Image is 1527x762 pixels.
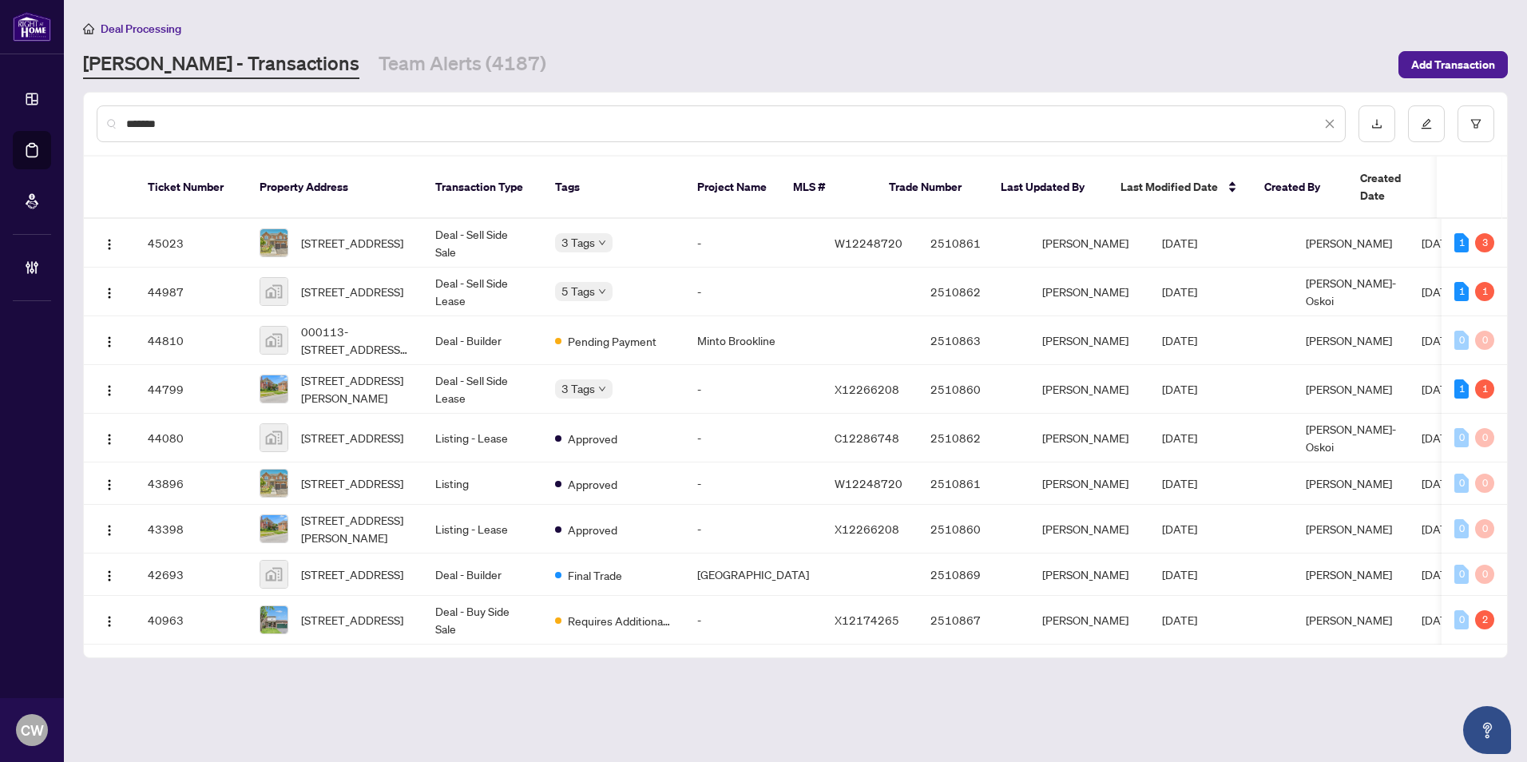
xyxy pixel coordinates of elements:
td: 44810 [135,316,247,365]
span: down [598,288,606,296]
img: Logo [103,615,116,628]
td: 42693 [135,554,247,596]
div: 0 [1454,474,1469,493]
td: 2510861 [918,462,1029,505]
td: Listing - Lease [422,414,542,462]
div: 1 [1454,379,1469,399]
td: - [684,596,822,645]
th: Project Name [684,157,780,219]
td: - [684,462,822,505]
span: edit [1421,118,1432,129]
span: [STREET_ADDRESS] [301,234,403,252]
img: thumbnail-img [260,327,288,354]
span: Last Modified Date [1120,178,1218,196]
td: 44987 [135,268,247,316]
span: [DATE] [1422,613,1457,627]
span: 000113-[STREET_ADDRESS][PERSON_NAME] [301,323,410,358]
img: thumbnail-img [260,229,288,256]
span: [STREET_ADDRESS] [301,474,403,492]
div: 0 [1475,428,1494,447]
span: [DATE] [1422,522,1457,536]
td: Deal - Sell Side Sale [422,219,542,268]
td: 2510861 [918,219,1029,268]
span: [DATE] [1162,567,1197,581]
span: down [598,385,606,393]
div: 0 [1454,428,1469,447]
span: [PERSON_NAME] [1306,476,1392,490]
img: Logo [103,524,116,537]
td: 2510867 [918,596,1029,645]
span: [DATE] [1422,431,1457,445]
td: [PERSON_NAME] [1029,596,1149,645]
img: thumbnail-img [260,424,288,451]
img: Logo [103,384,116,397]
span: [STREET_ADDRESS] [301,283,403,300]
td: 2510869 [918,554,1029,596]
td: - [684,219,822,268]
span: [DATE] [1422,567,1457,581]
span: X12266208 [835,382,899,396]
td: 44080 [135,414,247,462]
button: Logo [97,516,122,542]
span: home [83,23,94,34]
span: [STREET_ADDRESS][PERSON_NAME] [301,511,410,546]
span: down [598,239,606,247]
div: 1 [1475,282,1494,301]
span: Created Date [1360,169,1427,204]
button: Logo [97,607,122,633]
button: Logo [97,327,122,353]
span: [DATE] [1162,382,1197,396]
span: [DATE] [1162,284,1197,299]
td: Deal - Builder [422,316,542,365]
span: [DATE] [1162,613,1197,627]
div: 1 [1454,282,1469,301]
span: [PERSON_NAME] [1306,236,1392,250]
th: Tags [542,157,684,219]
th: Ticket Number [135,157,247,219]
span: [PERSON_NAME] [1306,382,1392,396]
span: W12248720 [835,236,902,250]
td: 45023 [135,219,247,268]
img: Logo [103,570,116,582]
td: 40963 [135,596,247,645]
span: CW [21,719,44,741]
span: 3 Tags [561,379,595,398]
td: 2510862 [918,268,1029,316]
div: 0 [1475,565,1494,584]
td: Minto Brookline [684,316,822,365]
span: [DATE] [1422,476,1457,490]
th: Trade Number [876,157,988,219]
th: Last Modified Date [1108,157,1251,219]
button: Logo [97,230,122,256]
div: 0 [1454,610,1469,629]
td: Deal - Builder [422,554,542,596]
div: 0 [1454,331,1469,350]
th: MLS # [780,157,876,219]
span: [PERSON_NAME] [1306,613,1392,627]
a: [PERSON_NAME] - Transactions [83,50,359,79]
th: Created Date [1347,157,1459,219]
img: Logo [103,433,116,446]
button: edit [1408,105,1445,142]
span: X12174265 [835,613,899,627]
span: [DATE] [1162,236,1197,250]
span: [DATE] [1422,382,1457,396]
span: X12266208 [835,522,899,536]
th: Property Address [247,157,422,219]
img: Logo [103,238,116,251]
img: thumbnail-img [260,470,288,497]
td: Listing [422,462,542,505]
span: Deal Processing [101,22,181,36]
span: W12248720 [835,476,902,490]
span: [PERSON_NAME] [1306,522,1392,536]
td: - [684,268,822,316]
img: logo [13,12,51,42]
span: C12286748 [835,431,899,445]
img: Logo [103,478,116,491]
span: [DATE] [1162,333,1197,347]
span: download [1371,118,1382,129]
td: - [684,414,822,462]
td: [PERSON_NAME] [1029,219,1149,268]
td: [GEOGRAPHIC_DATA] [684,554,822,596]
span: Pending Payment [568,332,656,350]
